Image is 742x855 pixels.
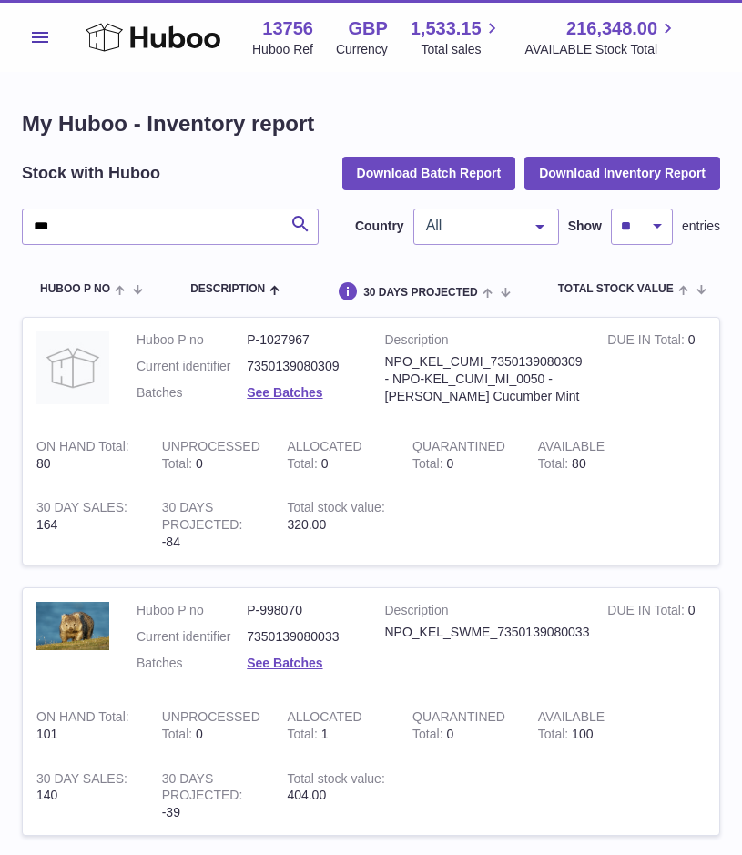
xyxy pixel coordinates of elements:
[355,218,404,235] label: Country
[538,709,605,746] strong: AVAILABLE Total
[525,41,679,58] span: AVAILABLE Stock Total
[538,439,605,475] strong: AVAILABLE Total
[23,695,148,757] td: 101
[247,628,357,646] dd: 7350139080033
[607,332,687,351] strong: DUE IN Total
[247,331,357,349] dd: P-1027967
[273,424,399,486] td: 0
[412,439,505,475] strong: QUARANTINED Total
[40,283,110,295] span: Huboo P no
[525,16,679,58] a: 216,348.00 AVAILABLE Stock Total
[162,500,243,536] strong: 30 DAYS PROJECTED
[148,485,274,565] td: -84
[607,603,687,622] strong: DUE IN Total
[363,287,478,299] span: 30 DAYS PROJECTED
[348,16,387,41] strong: GBP
[137,602,247,619] dt: Huboo P no
[36,709,129,728] strong: ON HAND Total
[682,218,720,235] span: entries
[36,439,129,458] strong: ON HAND Total
[287,517,326,532] span: 320.00
[342,157,516,189] button: Download Batch Report
[162,709,260,746] strong: UNPROCESSED Total
[594,588,719,695] td: 0
[23,485,148,565] td: 164
[273,695,399,757] td: 1
[247,656,322,670] a: See Batches
[421,41,502,58] span: Total sales
[385,602,581,624] strong: Description
[148,757,274,836] td: -39
[287,500,384,519] strong: Total stock value
[422,217,522,235] span: All
[568,218,602,235] label: Show
[36,331,109,404] img: product image
[524,424,650,486] td: 80
[148,424,274,486] td: 0
[36,602,109,650] img: product image
[36,771,127,790] strong: 30 DAY SALES
[411,16,503,58] a: 1,533.15 Total sales
[162,439,260,475] strong: UNPROCESSED Total
[385,331,581,353] strong: Description
[137,331,247,349] dt: Huboo P no
[524,695,650,757] td: 100
[412,709,505,746] strong: QUARANTINED Total
[23,757,148,836] td: 140
[287,709,361,746] strong: ALLOCATED Total
[566,16,657,41] span: 216,348.00
[385,624,581,641] div: NPO_KEL_SWME_7350139080033
[336,41,388,58] div: Currency
[385,353,581,405] div: NPO_KEL_CUMI_7350139080309 - NPO-KEL_CUMI_MI_0050 - [PERSON_NAME] Cucumber Mint
[411,16,482,41] span: 1,533.15
[247,602,357,619] dd: P-998070
[148,695,274,757] td: 0
[262,16,313,41] strong: 13756
[594,318,719,424] td: 0
[36,500,127,519] strong: 30 DAY SALES
[22,109,720,138] h1: My Huboo - Inventory report
[252,41,313,58] div: Huboo Ref
[287,788,326,802] span: 404.00
[190,283,265,295] span: Description
[558,283,674,295] span: Total stock value
[137,384,247,402] dt: Batches
[446,727,453,741] span: 0
[446,456,453,471] span: 0
[287,771,384,790] strong: Total stock value
[23,424,148,486] td: 80
[247,385,322,400] a: See Batches
[287,439,361,475] strong: ALLOCATED Total
[137,628,247,646] dt: Current identifier
[22,162,160,184] h2: Stock with Huboo
[137,358,247,375] dt: Current identifier
[162,771,243,808] strong: 30 DAYS PROJECTED
[247,358,357,375] dd: 7350139080309
[524,157,720,189] button: Download Inventory Report
[137,655,247,672] dt: Batches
